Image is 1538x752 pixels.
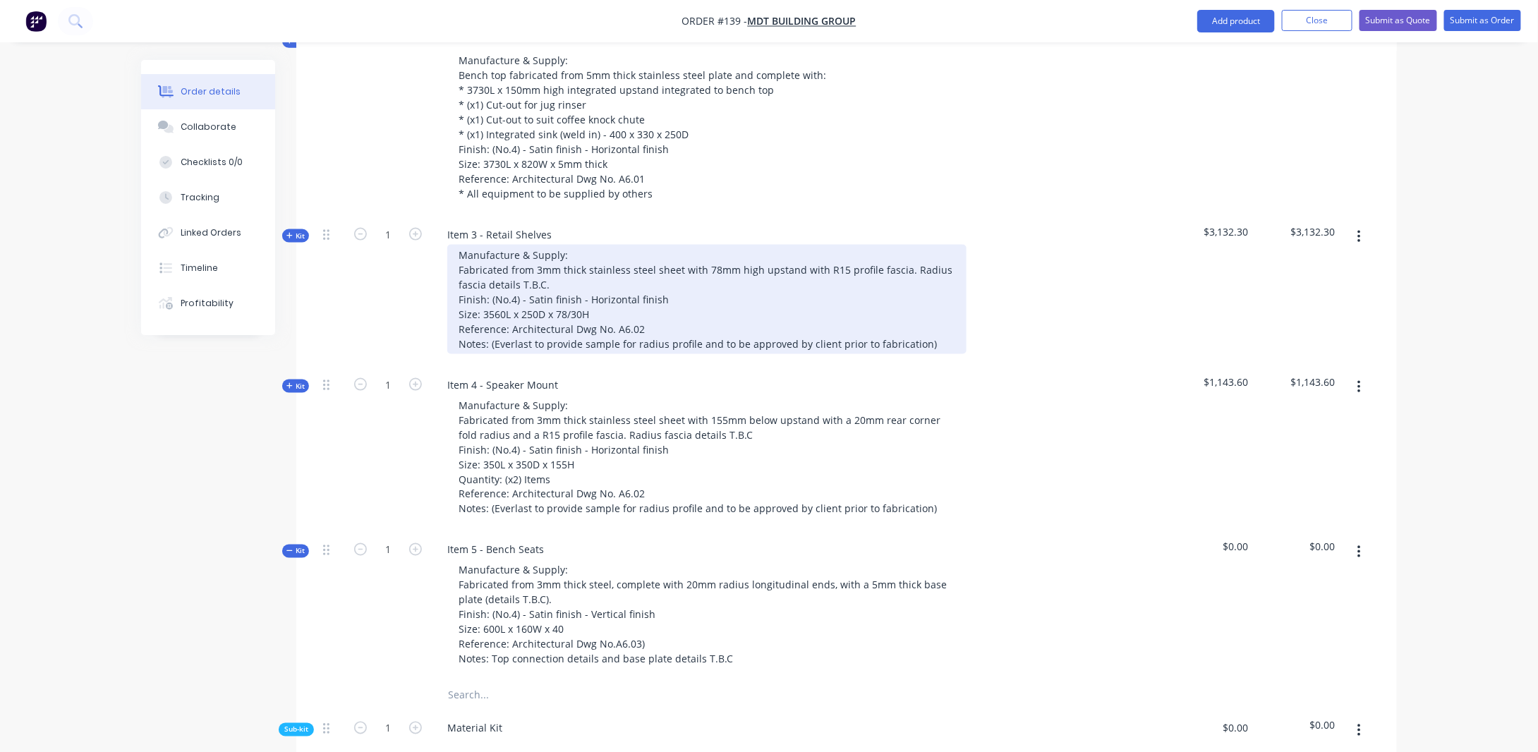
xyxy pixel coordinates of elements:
button: Add product [1197,10,1275,32]
a: MDT Building Group [748,15,856,28]
div: Linked Orders [181,226,241,239]
button: Kit [282,545,309,558]
button: Collaborate [141,109,275,145]
span: $1,143.60 [1173,375,1249,389]
div: Material Kit [436,718,514,739]
button: Close [1282,10,1352,31]
span: Kit [286,546,305,557]
div: Collaborate [181,121,236,133]
div: Item 4 - Speaker Mount [436,375,569,395]
button: Tracking [141,180,275,215]
span: $1,143.60 [1260,375,1336,389]
div: Profitability [181,297,234,310]
span: $0.00 [1173,721,1249,736]
button: Submit as Quote [1360,10,1437,31]
div: Manufacture & Supply: Fabricated from 3mm thick stainless steel sheet with 155mm below upstand wi... [447,395,967,519]
button: Profitability [141,286,275,321]
span: Sub-kit [284,724,308,735]
div: Checklists 0/0 [181,156,243,169]
button: Kit [282,380,309,393]
span: $3,132.30 [1173,224,1249,239]
div: Item 5 - Bench Seats [436,540,555,560]
button: Kit [282,229,309,243]
button: Checklists 0/0 [141,145,275,180]
span: $0.00 [1173,540,1249,554]
div: Manufacture & Supply: Bench top fabricated from 5mm thick stainless steel plate and complete with... [447,50,840,204]
span: $0.00 [1260,540,1336,554]
span: Order #139 - [682,15,748,28]
button: Linked Orders [141,215,275,250]
span: $0.00 [1260,718,1336,733]
span: Kit [286,381,305,392]
div: Manufacture & Supply: Fabricated from 3mm thick stainless steel sheet with 78mm high upstand with... [447,245,967,354]
div: Item 3 - Retail Shelves [436,224,563,245]
div: Manufacture & Supply: Fabricated from 3mm thick steel, complete with 20mm radius longitudinal end... [447,560,967,669]
img: Factory [25,11,47,32]
button: Order details [141,74,275,109]
button: Submit as Order [1444,10,1521,31]
div: Tracking [181,191,219,204]
div: Timeline [181,262,218,274]
input: Search... [447,681,729,710]
button: Timeline [141,250,275,286]
span: Kit [286,231,305,241]
div: Order details [181,85,241,98]
span: $3,132.30 [1260,224,1336,239]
